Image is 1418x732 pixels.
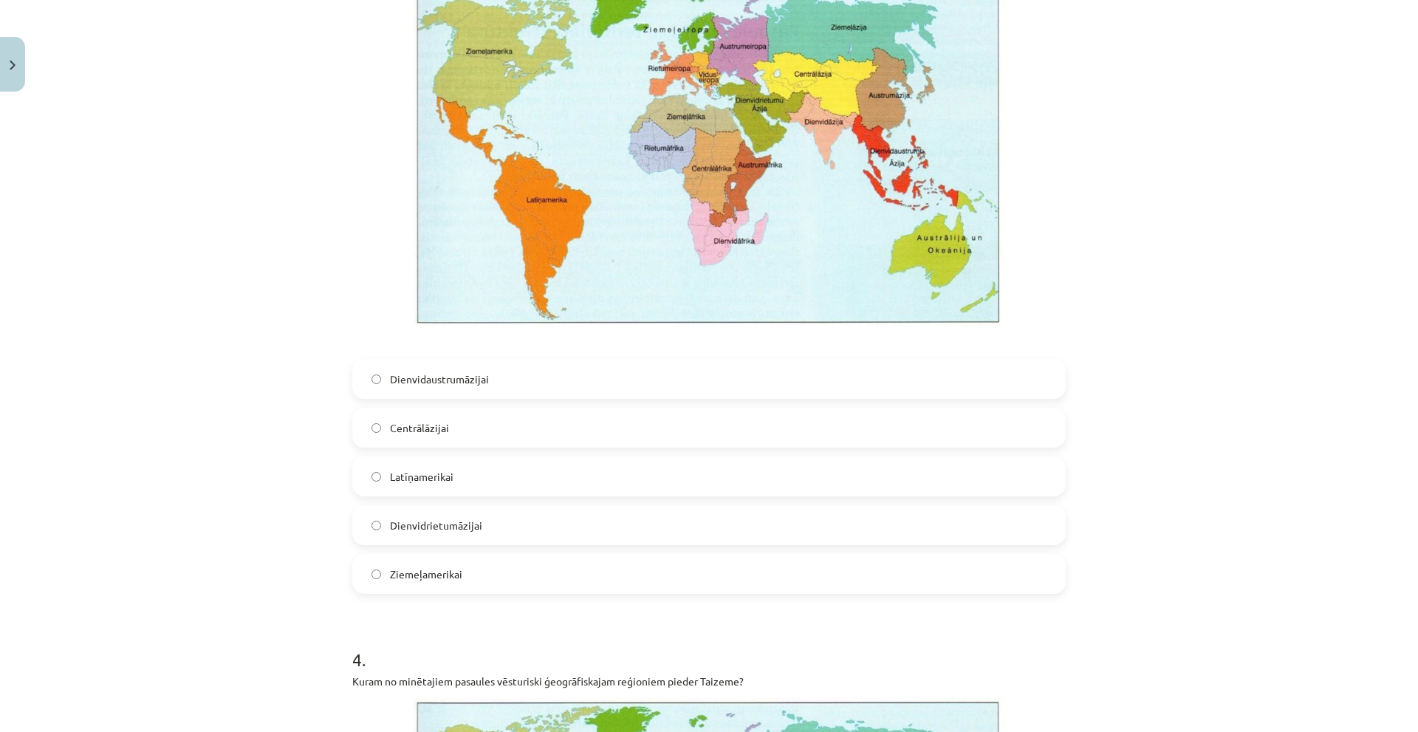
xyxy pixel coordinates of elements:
span: Dienvidaustrumāzijai [390,372,489,387]
span: Dienvidrietumāzijai [390,518,482,533]
p: Kuram no minētajiem pasaules vēsturiski ģeogrāfiskajam reģioniem pieder Taizeme? [352,674,1066,689]
input: Latīņamerikai [371,472,381,482]
span: Latīņamerikai [390,469,453,485]
img: icon-close-lesson-0947bae3869378f0d4975bcd49f059093ad1ed9edebbc8119c70593378902aed.svg [10,61,16,70]
span: Centrālāzijai [390,420,449,436]
input: Centrālāzijai [371,423,381,433]
input: Dienvidrietumāzijai [371,521,381,530]
input: Ziemeļamerikai [371,569,381,579]
input: Dienvidaustrumāzijai [371,374,381,384]
span: Ziemeļamerikai [390,567,462,582]
h1: 4 . [352,623,1066,669]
